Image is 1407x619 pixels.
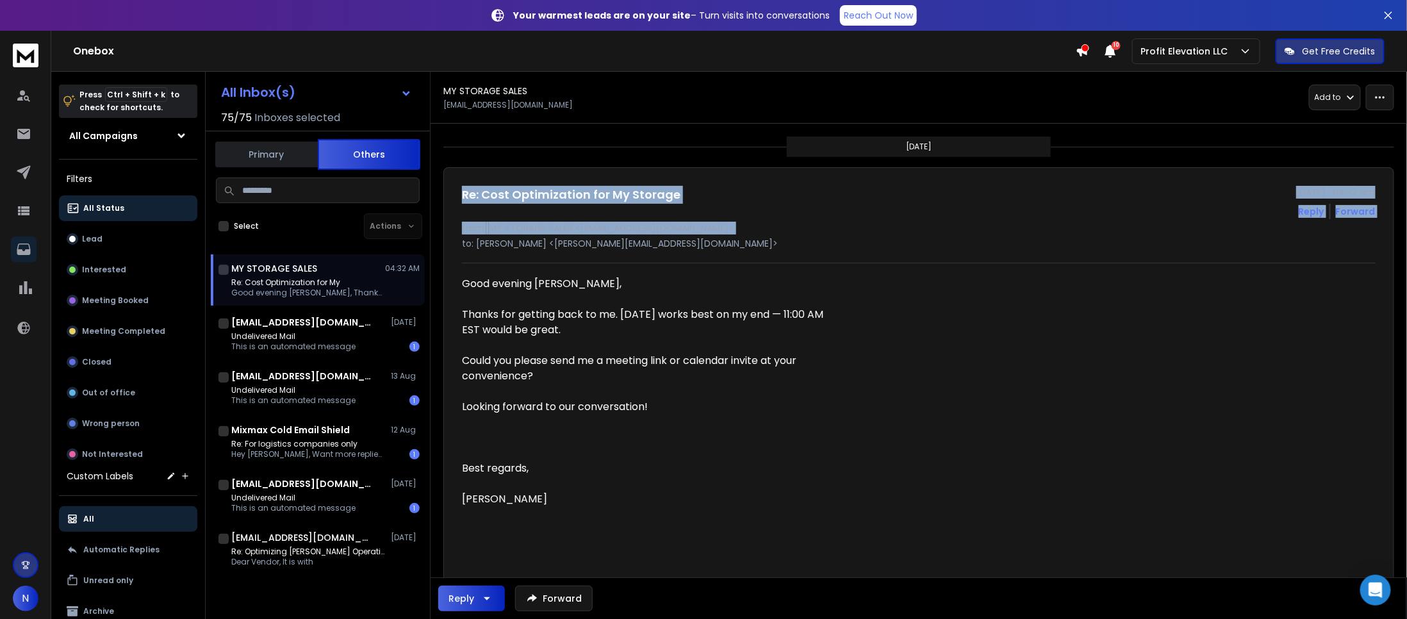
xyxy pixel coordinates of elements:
p: Wrong person [82,418,140,429]
h1: MY STORAGE SALES [443,85,527,97]
p: Not Interested [82,449,143,459]
p: Closed [82,357,111,367]
p: Re: Cost Optimization for My [231,277,385,288]
button: Get Free Credits [1276,38,1385,64]
h1: Onebox [73,44,1076,59]
div: 1 [409,395,420,406]
p: Interested [82,265,126,275]
div: 1 [409,503,420,513]
button: N [13,586,38,611]
p: This is an automated message [231,395,356,406]
span: 75 / 75 [221,110,252,126]
div: Good evening [PERSON_NAME], [462,276,836,292]
p: Reach Out Now [844,9,913,22]
button: Out of office [59,380,197,406]
div: Reply [448,592,474,605]
div: Forward [1336,205,1376,218]
p: 13 Aug [391,371,420,381]
p: [DATE] [391,532,420,543]
p: Dear Vendor, It is with [231,557,385,567]
p: This is an automated message [231,503,356,513]
p: Out of office [82,388,135,398]
button: All Status [59,195,197,221]
button: Others [318,139,420,170]
h3: Inboxes selected [254,110,340,126]
p: [DATE] [391,479,420,489]
h1: All Inbox(s) [221,86,295,99]
button: Forward [515,586,593,611]
button: All Campaigns [59,123,197,149]
p: Looking forward to our conversation! [462,399,836,415]
h3: Filters [59,170,197,188]
p: All Status [83,203,124,213]
div: 1 [409,342,420,352]
p: to: [PERSON_NAME] <[PERSON_NAME][EMAIL_ADDRESS][DOMAIN_NAME]> [462,237,1376,250]
p: Press to check for shortcuts. [79,88,179,114]
button: Not Interested [59,442,197,467]
button: Unread only [59,568,197,593]
button: All [59,506,197,532]
strong: Your warmest leads are on your site [513,9,691,22]
button: Automatic Replies [59,537,197,563]
p: Archive [83,606,114,616]
span: 10 [1112,41,1121,50]
p: 04:32 AM [385,263,420,274]
button: Interested [59,257,197,283]
p: Best regards, [462,461,836,476]
span: Ctrl + Shift + k [105,87,167,102]
p: Unread only [83,575,133,586]
p: Good evening [PERSON_NAME], Thanks for [231,288,385,298]
p: Profit Elevation LLC [1140,45,1233,58]
p: [EMAIL_ADDRESS][DOMAIN_NAME] [443,100,573,110]
p: All [83,514,94,524]
p: Could you please send me a meeting link or calendar invite at your convenience? [462,353,836,384]
button: Wrong person [59,411,197,436]
p: – Turn visits into conversations [513,9,830,22]
button: Meeting Booked [59,288,197,313]
img: logo [13,44,38,67]
h1: [EMAIL_ADDRESS][DOMAIN_NAME] [231,316,372,329]
div: Open Intercom Messenger [1360,575,1391,606]
div: 1 [409,449,420,459]
button: Reply [438,586,505,611]
p: [DATE] [906,142,932,152]
p: [DATE] [391,317,420,327]
h1: [EMAIL_ADDRESS][DOMAIN_NAME] [231,531,372,544]
h1: Mixmax Cold Email Shield [231,424,350,436]
button: Reply [1299,205,1324,218]
h1: [EMAIL_ADDRESS][DOMAIN_NAME] [231,370,372,383]
button: Primary [215,140,318,169]
p: Automatic Replies [83,545,160,555]
p: This is an automated message [231,342,356,352]
h1: All Campaigns [69,129,138,142]
button: Meeting Completed [59,318,197,344]
p: Re: For logistics companies only [231,439,385,449]
h1: MY STORAGE SALES [231,262,317,275]
p: Thanks for getting back to me. [DATE] works best on my end — 11:00 AM EST would be great. [462,307,836,338]
p: 12 Aug [391,425,420,435]
h3: Custom Labels [67,470,133,483]
a: Reach Out Now [840,5,917,26]
p: [DATE] : 04:32 am [1296,186,1376,199]
p: [PERSON_NAME] [462,491,836,507]
p: Re: Optimizing [PERSON_NAME] Operational Costs? [231,547,385,557]
p: Add to [1315,92,1341,103]
p: Undelivered Mail [231,385,356,395]
p: Meeting Booked [82,295,149,306]
button: Lead [59,226,197,252]
p: Lead [82,234,103,244]
p: Undelivered Mail [231,331,356,342]
label: Select [234,221,259,231]
button: Closed [59,349,197,375]
h1: [EMAIL_ADDRESS][DOMAIN_NAME] [231,477,372,490]
button: All Inbox(s) [211,79,422,105]
p: Get Free Credits [1303,45,1376,58]
p: Undelivered Mail [231,493,356,503]
p: Hey [PERSON_NAME], Want more replies to [231,449,385,459]
p: from: MY STORAGE SALES <[EMAIL_ADDRESS][DOMAIN_NAME]> [462,222,1376,235]
h1: Re: Cost Optimization for My Storage [462,186,680,204]
p: Meeting Completed [82,326,165,336]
